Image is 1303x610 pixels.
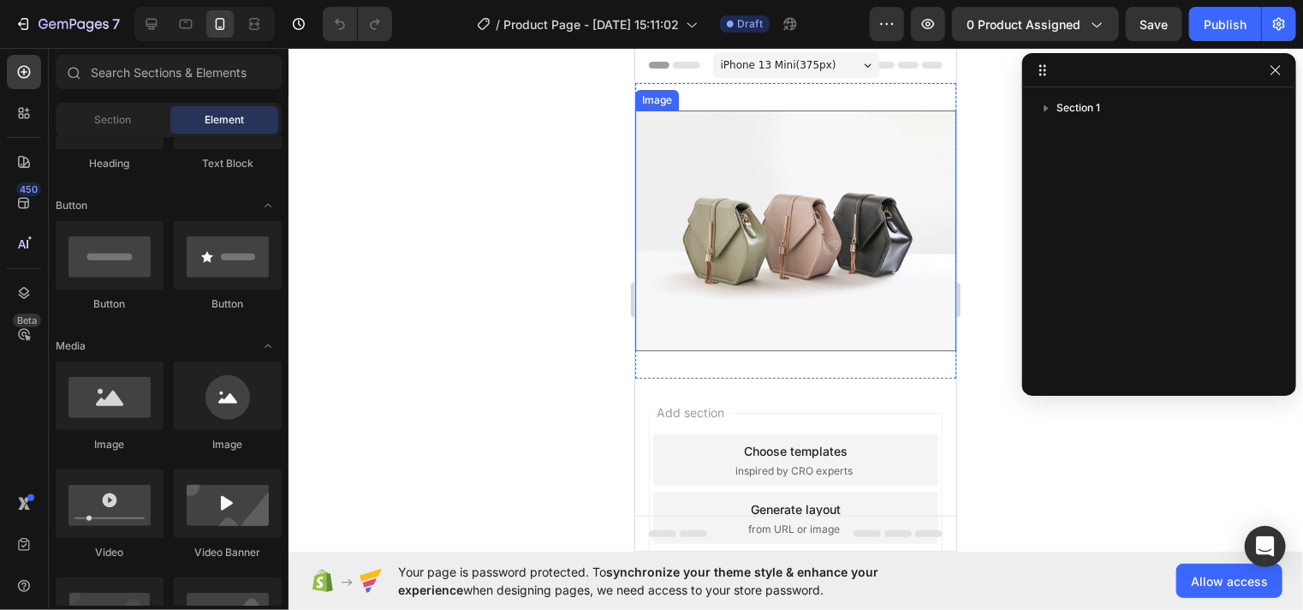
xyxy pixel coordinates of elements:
[503,15,679,33] span: Product Page - [DATE] 15:11:02
[95,112,132,128] span: Section
[13,314,41,327] div: Beta
[7,7,128,41] button: 7
[56,296,164,312] div: Button
[635,48,956,552] iframe: Design area
[1126,7,1182,41] button: Save
[205,112,244,128] span: Element
[967,15,1080,33] span: 0 product assigned
[1191,572,1268,590] span: Allow access
[174,296,282,312] div: Button
[56,545,164,560] div: Video
[1245,526,1286,567] div: Open Intercom Messenger
[1176,564,1282,598] button: Allow access
[174,156,282,171] div: Text Block
[496,15,500,33] span: /
[398,563,945,599] span: Your page is password protected. To when designing pages, we need access to your store password.
[1140,17,1169,32] span: Save
[174,437,282,452] div: Image
[1189,7,1261,41] button: Publish
[112,14,120,34] p: 7
[398,565,878,597] span: synchronize your theme style & enhance your experience
[1056,99,1100,117] span: Section 1
[56,198,87,213] span: Button
[254,332,282,360] span: Toggle open
[254,192,282,219] span: Toggle open
[174,545,282,560] div: Video Banner
[737,16,763,32] span: Draft
[16,182,41,196] div: 450
[56,437,164,452] div: Image
[56,338,86,354] span: Media
[56,156,164,171] div: Heading
[952,7,1119,41] button: 0 product assigned
[1204,15,1246,33] div: Publish
[56,55,282,89] input: Search Sections & Elements
[323,7,392,41] div: Undo/Redo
